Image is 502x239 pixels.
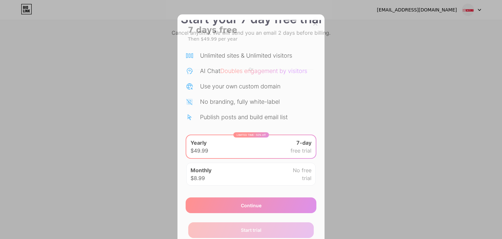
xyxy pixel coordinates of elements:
[188,25,237,35] span: 7 days free
[188,49,314,65] iframe: Secure payment button frame
[188,36,314,42] h6: Then $49.99 per year
[187,73,315,216] iframe: Secure payment input frame
[247,67,255,72] div: Or
[241,227,261,233] span: Start trial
